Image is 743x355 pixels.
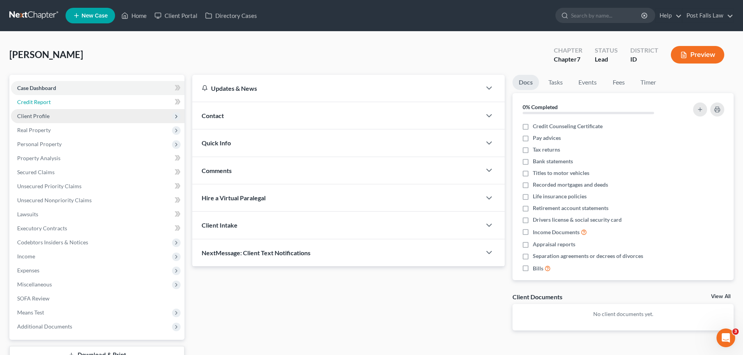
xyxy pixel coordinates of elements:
span: Tax returns [533,146,560,154]
span: Comments [202,167,232,174]
span: SOFA Review [17,295,50,302]
span: Recorded mortgages and deeds [533,181,608,189]
a: Client Portal [151,9,201,23]
span: Client Profile [17,113,50,119]
span: Hire a Virtual Paralegal [202,194,266,201]
span: Income Documents [533,228,580,236]
a: SOFA Review [11,291,184,306]
a: Lawsuits [11,207,184,221]
strong: 0% Completed [523,104,558,110]
span: Appraisal reports [533,240,575,248]
a: Docs [512,75,539,90]
span: Codebtors Insiders & Notices [17,239,88,245]
a: Home [117,9,151,23]
span: Case Dashboard [17,85,56,91]
span: 7 [577,55,580,63]
span: Retirement account statements [533,204,608,212]
span: Real Property [17,127,51,133]
div: Chapter [554,55,582,64]
span: 3 [732,329,739,335]
span: Means Test [17,309,44,316]
span: Life insurance policies [533,193,587,200]
span: Lawsuits [17,211,38,217]
a: Timer [634,75,662,90]
div: ID [630,55,658,64]
span: Additional Documents [17,323,72,330]
span: Miscellaneous [17,281,52,288]
span: Secured Claims [17,169,55,175]
a: Help [656,9,682,23]
span: Separation agreements or decrees of divorces [533,252,643,260]
a: Credit Report [11,95,184,109]
button: Preview [671,46,724,64]
span: Unsecured Priority Claims [17,183,82,189]
div: Updates & News [202,84,472,92]
a: Fees [606,75,631,90]
div: District [630,46,658,55]
span: Credit Counseling Certificate [533,122,603,130]
a: View All [711,294,731,299]
iframe: Intercom live chat [716,329,735,347]
a: Directory Cases [201,9,261,23]
div: Client Documents [512,293,562,301]
a: Secured Claims [11,165,184,179]
span: Expenses [17,267,39,274]
a: Events [572,75,603,90]
div: Status [595,46,618,55]
span: Personal Property [17,141,62,147]
a: Property Analysis [11,151,184,165]
span: Income [17,253,35,260]
a: Case Dashboard [11,81,184,95]
input: Search by name... [571,8,642,23]
a: Executory Contracts [11,221,184,235]
span: Contact [202,112,224,119]
a: Unsecured Priority Claims [11,179,184,193]
span: Unsecured Nonpriority Claims [17,197,92,203]
div: Chapter [554,46,582,55]
span: Drivers license & social security card [533,216,622,224]
span: New Case [82,13,108,19]
span: Bank statements [533,157,573,165]
span: Titles to motor vehicles [533,169,589,177]
a: Tasks [542,75,569,90]
span: Quick Info [202,139,231,147]
span: Credit Report [17,99,51,105]
a: Unsecured Nonpriority Claims [11,193,184,207]
span: [PERSON_NAME] [9,49,83,60]
span: Executory Contracts [17,225,67,231]
span: Client Intake [202,221,238,229]
span: NextMessage: Client Text Notifications [202,249,310,256]
a: Post Falls Law [683,9,733,23]
div: Lead [595,55,618,64]
span: Pay advices [533,134,561,142]
span: Bills [533,265,543,272]
span: Property Analysis [17,155,60,161]
p: No client documents yet. [519,310,727,318]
